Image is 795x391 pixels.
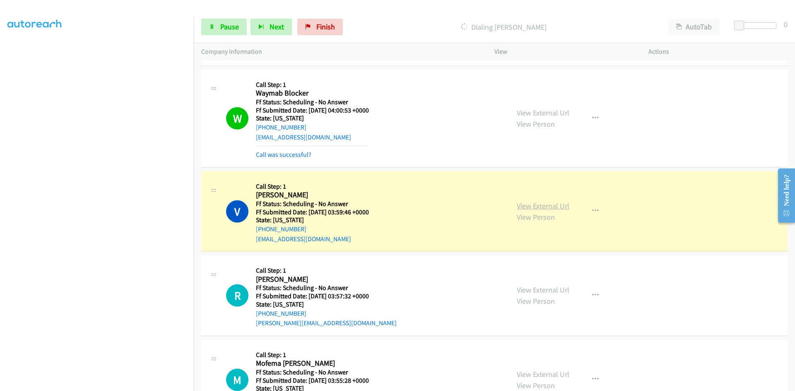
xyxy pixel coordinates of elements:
a: View Person [517,381,555,390]
button: Next [251,19,292,35]
a: [PERSON_NAME][EMAIL_ADDRESS][DOMAIN_NAME] [256,319,397,327]
h5: Ff Submitted Date: [DATE] 04:00:53 +0000 [256,106,369,115]
a: View Person [517,296,555,306]
h5: Ff Status: Scheduling - No Answer [256,98,369,106]
h5: State: [US_STATE] [256,114,369,122]
p: Actions [648,47,788,57]
h2: Mofema [PERSON_NAME] [256,359,369,368]
span: Next [270,22,284,31]
a: Finish [297,19,343,35]
h1: V [226,200,248,223]
h5: Call Step: 1 [256,351,369,359]
div: The call is yet to be attempted [226,369,248,391]
a: View External Url [517,108,569,118]
h5: State: [US_STATE] [256,216,369,224]
h2: Waymab Blocker [256,89,369,98]
h5: Call Step: 1 [256,266,397,275]
h5: Ff Submitted Date: [DATE] 03:57:32 +0000 [256,292,397,300]
a: View Person [517,212,555,222]
a: Pause [201,19,247,35]
h5: State: [US_STATE] [256,300,397,309]
button: AutoTab [668,19,720,35]
div: Delay between calls (in seconds) [738,22,776,29]
p: View [494,47,634,57]
div: The call is yet to be attempted [226,284,248,307]
span: Finish [316,22,335,31]
a: [EMAIL_ADDRESS][DOMAIN_NAME] [256,133,351,141]
iframe: Resource Center [771,163,795,228]
a: [PHONE_NUMBER] [256,309,306,317]
a: Call was successful? [256,151,311,158]
a: View Person [517,119,555,129]
a: View External Url [517,201,569,211]
h5: Ff Status: Scheduling - No Answer [256,200,369,208]
a: [EMAIL_ADDRESS][DOMAIN_NAME] [256,235,351,243]
h1: W [226,107,248,130]
span: Pause [220,22,239,31]
h5: Ff Submitted Date: [DATE] 03:59:46 +0000 [256,208,369,216]
h5: Call Step: 1 [256,182,369,191]
p: Company Information [201,47,479,57]
a: View External Url [517,285,569,295]
h2: [PERSON_NAME] [256,275,397,284]
h5: Ff Status: Scheduling - No Answer [256,284,397,292]
a: [PHONE_NUMBER] [256,123,306,131]
div: 0 [784,19,788,30]
h1: R [226,284,248,307]
h2: [PERSON_NAME] [256,190,369,200]
h1: M [226,369,248,391]
h5: Ff Status: Scheduling - No Answer [256,368,369,377]
a: View External Url [517,369,569,379]
h5: Call Step: 1 [256,81,369,89]
h5: Ff Submitted Date: [DATE] 03:55:28 +0000 [256,377,369,385]
a: [PHONE_NUMBER] [256,225,306,233]
p: Dialing [PERSON_NAME] [354,22,653,33]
